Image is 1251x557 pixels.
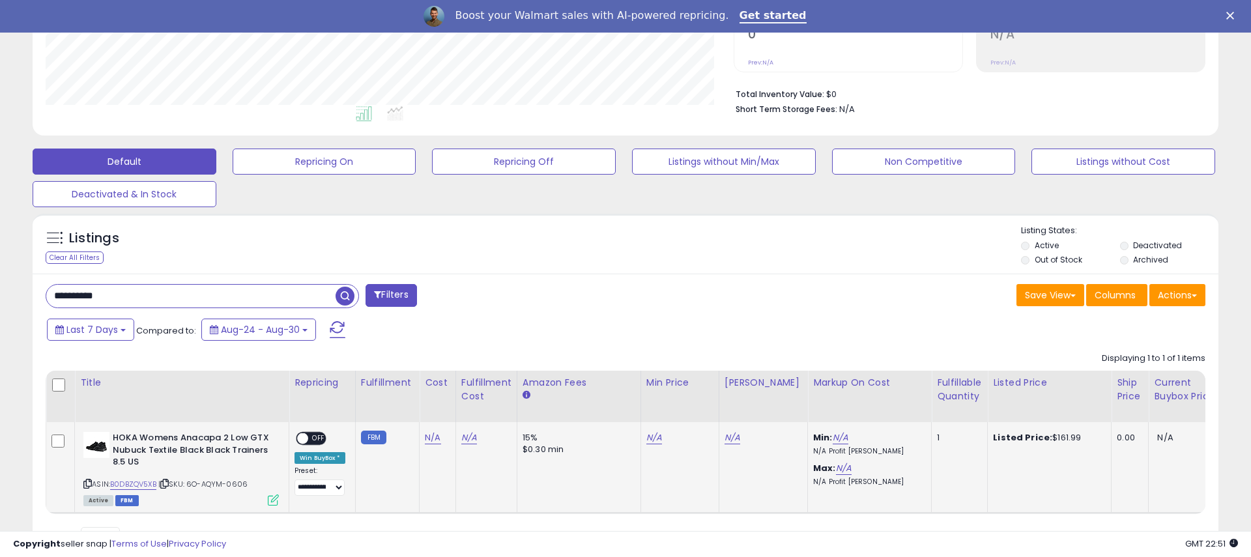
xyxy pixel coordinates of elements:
div: 15% [523,432,631,444]
th: The percentage added to the cost of goods (COGS) that forms the calculator for Min & Max prices. [808,371,932,422]
small: Prev: N/A [748,59,773,66]
a: N/A [425,431,440,444]
a: N/A [461,431,477,444]
div: Cost [425,376,450,390]
div: Amazon Fees [523,376,635,390]
p: Listing States: [1021,225,1218,237]
div: Clear All Filters [46,251,104,264]
a: Privacy Policy [169,537,226,550]
p: N/A Profit [PERSON_NAME] [813,447,921,456]
span: All listings currently available for purchase on Amazon [83,495,113,506]
span: Aug-24 - Aug-30 [221,323,300,336]
a: N/A [646,431,662,444]
img: 31IYpg2lDkL._SL40_.jpg [83,432,109,458]
span: FBM [115,495,139,506]
button: Columns [1086,284,1147,306]
button: Listings without Cost [1031,149,1215,175]
p: N/A Profit [PERSON_NAME] [813,478,921,487]
div: $161.99 [993,432,1101,444]
h5: Listings [69,229,119,248]
span: Compared to: [136,324,196,337]
span: Last 7 Days [66,323,118,336]
div: Markup on Cost [813,376,926,390]
li: $0 [736,85,1196,101]
label: Out of Stock [1035,254,1082,265]
button: Last 7 Days [47,319,134,341]
a: Terms of Use [111,537,167,550]
div: Current Buybox Price [1154,376,1221,403]
a: B0DBZQV5XB [110,479,156,490]
div: 0.00 [1117,432,1138,444]
a: Get started [740,9,807,23]
h2: 0 [748,27,962,44]
button: Listings without Min/Max [632,149,816,175]
label: Archived [1133,254,1168,265]
div: Fulfillment [361,376,414,390]
button: Deactivated & In Stock [33,181,216,207]
button: Aug-24 - Aug-30 [201,319,316,341]
b: Listed Price: [993,431,1052,444]
span: 2025-09-7 22:51 GMT [1185,537,1238,550]
div: [PERSON_NAME] [725,376,802,390]
strong: Copyright [13,537,61,550]
a: N/A [725,431,740,444]
div: 1 [937,432,977,444]
b: Min: [813,431,833,444]
div: Repricing [295,376,350,390]
small: FBM [361,431,386,444]
span: N/A [839,103,855,115]
small: Prev: N/A [990,59,1016,66]
a: N/A [833,431,848,444]
b: HOKA Womens Anacapa 2 Low GTX Nubuck Textile Black Black Trainers 8.5 US [113,432,271,472]
span: | SKU: 6O-AQYM-0606 [158,479,248,489]
button: Filters [366,284,416,307]
label: Active [1035,240,1059,251]
button: Non Competitive [832,149,1016,175]
span: Columns [1095,289,1136,302]
div: Boost your Walmart sales with AI-powered repricing. [455,9,728,22]
div: Title [80,376,283,390]
div: Min Price [646,376,713,390]
b: Total Inventory Value: [736,89,824,100]
span: OFF [308,433,329,444]
div: Ship Price [1117,376,1143,403]
span: N/A [1157,431,1173,444]
div: Listed Price [993,376,1106,390]
button: Default [33,149,216,175]
button: Save View [1016,284,1084,306]
button: Actions [1149,284,1205,306]
button: Repricing Off [432,149,616,175]
img: Profile image for Adrian [424,6,444,27]
b: Short Term Storage Fees: [736,104,837,115]
label: Deactivated [1133,240,1182,251]
div: Win BuyBox * [295,452,345,464]
div: Preset: [295,466,345,496]
a: N/A [836,462,852,475]
div: $0.30 min [523,444,631,455]
div: Displaying 1 to 1 of 1 items [1102,352,1205,365]
b: Max: [813,462,836,474]
div: Fulfillable Quantity [937,376,982,403]
button: Repricing On [233,149,416,175]
div: ASIN: [83,432,279,504]
div: Close [1226,12,1239,20]
div: seller snap | | [13,538,226,550]
h2: N/A [990,27,1205,44]
small: Amazon Fees. [523,390,530,401]
div: Fulfillment Cost [461,376,511,403]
